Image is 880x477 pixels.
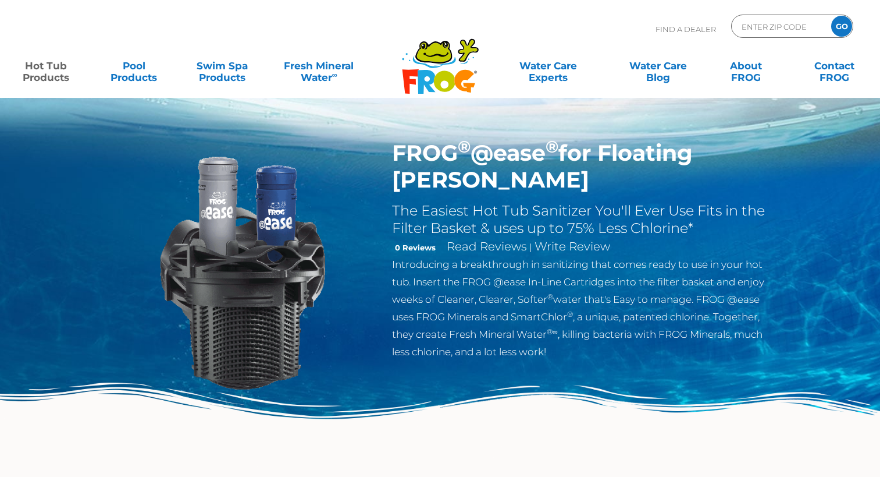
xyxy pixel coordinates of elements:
a: Write Review [535,239,610,253]
sup: ® [547,292,553,301]
sup: ∞ [332,70,337,79]
sup: ® [567,310,573,319]
a: AboutFROG [712,54,781,77]
input: GO [831,16,852,37]
img: Frog Products Logo [396,23,485,94]
a: Water CareBlog [624,54,692,77]
h2: The Easiest Hot Tub Sanitizer You'll Ever Use Fits in the Filter Basket & uses up to 75% Less Chl... [392,202,772,237]
strong: 0 Reviews [395,243,436,252]
sup: ® [546,136,558,157]
p: Find A Dealer [655,15,716,44]
p: Introducing a breakthrough in sanitizing that comes ready to use in your hot tub. Insert the FROG... [392,256,772,361]
sup: ® [547,327,553,336]
h1: FROG @ease for Floating [PERSON_NAME] [392,140,772,193]
span: | [529,242,532,253]
a: ContactFROG [800,54,868,77]
a: PoolProducts [100,54,169,77]
sup: ® [458,136,471,157]
img: InLineWeir_Front_High_inserting-v2.png [109,140,375,407]
a: Hot TubProducts [12,54,80,77]
a: Read Reviews [447,239,527,253]
a: Swim SpaProducts [188,54,256,77]
a: Fresh MineralWater∞ [276,54,362,77]
a: Water CareExperts [493,54,604,77]
sup: ∞ [553,327,558,336]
